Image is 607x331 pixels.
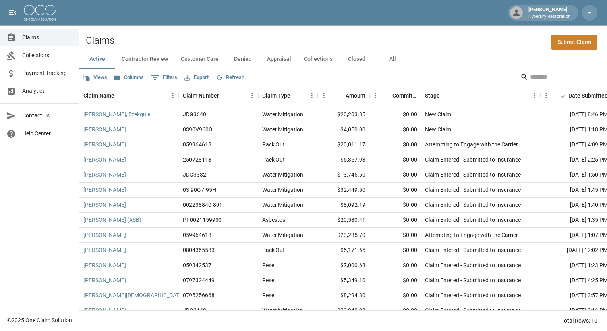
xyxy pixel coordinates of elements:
div: $0.00 [369,303,421,318]
div: 0795256668 [183,291,215,299]
div: 0797324449 [183,276,215,284]
div: Reset [262,261,276,269]
div: Claim Number [179,85,258,107]
a: [PERSON_NAME] [83,231,126,239]
div: $22,940.29 [318,303,369,318]
div: Claim Entered - Submitted to Insurance [425,306,521,314]
div: Claim Entered - Submitted to Insurance [425,276,521,284]
div: Water Mitigation [262,110,303,118]
div: $23,285.70 [318,228,369,243]
div: $5,171.65 [318,243,369,258]
a: [PERSON_NAME], Ezekquiel [83,110,151,118]
div: Asbestos [262,216,285,224]
div: New Claim [425,125,451,133]
a: [PERSON_NAME] [83,261,126,269]
span: Contact Us [22,112,73,120]
div: Stage [421,85,540,107]
button: Customer Care [174,50,225,69]
span: Help Center [22,129,73,138]
p: HyperDry Restoration [528,13,570,20]
div: Claim Entered - Submitted to Insurance [425,246,521,254]
button: Menu [369,90,381,102]
div: $0.00 [369,273,421,288]
div: 03-90G7-95H [183,186,216,194]
div: Water Mitigation [262,306,303,314]
div: $0.00 [369,137,421,152]
div: 059964618 [183,140,211,148]
div: $20,011.17 [318,137,369,152]
div: Water Mitigation [262,125,303,133]
button: Select columns [112,71,146,84]
div: Reset [262,276,276,284]
img: ocs-logo-white-transparent.png [24,5,56,21]
a: [PERSON_NAME] [83,186,126,194]
div: 250728113 [183,156,211,164]
div: $0.00 [369,228,421,243]
div: $0.00 [369,107,421,122]
div: $0.00 [369,122,421,137]
button: Sort [557,90,568,101]
div: 002238840-801 [183,201,222,209]
a: [PERSON_NAME] [83,140,126,148]
div: Pack Out [262,246,285,254]
a: [PERSON_NAME] [83,156,126,164]
button: open drawer [5,5,21,21]
button: Show filters [149,71,179,84]
div: $7,000.68 [318,258,369,273]
div: New Claim [425,110,451,118]
div: $20,203.85 [318,107,369,122]
button: Views [81,71,109,84]
a: [PERSON_NAME] [83,276,126,284]
div: $0.00 [369,183,421,198]
button: Sort [440,90,451,101]
span: Payment Tracking [22,69,73,77]
button: Sort [381,90,392,101]
div: Claim Entered - Submitted to Insurance [425,201,521,209]
span: Claims [22,33,73,42]
div: Water Mitigation [262,201,303,209]
div: Pack Out [262,156,285,164]
button: Sort [334,90,346,101]
div: Claim Entered - Submitted to Insurance [425,171,521,179]
div: Pack Out [262,140,285,148]
div: $8,294.80 [318,288,369,303]
div: Claim Type [258,85,318,107]
a: [PERSON_NAME] [83,306,126,314]
button: Denied [225,50,261,69]
button: All [375,50,410,69]
button: Menu [540,90,552,102]
div: JDG3332 [183,171,206,179]
div: 0390V960G [183,125,213,133]
div: Search [520,71,605,85]
div: $20,580.41 [318,213,369,228]
div: $0.00 [369,213,421,228]
div: $0.00 [369,243,421,258]
div: $13,745.60 [318,167,369,183]
button: Sort [114,90,126,101]
div: $0.00 [369,288,421,303]
button: Closed [339,50,375,69]
div: Claim Entered - Submitted to Insurance [425,261,521,269]
button: Collections [298,50,339,69]
div: Water Mitigation [262,171,303,179]
div: $8,092.19 [318,198,369,213]
a: [PERSON_NAME] [83,246,126,254]
div: $0.00 [369,167,421,183]
span: Collections [22,51,73,60]
div: Water Mitigation [262,231,303,239]
div: $0.00 [369,152,421,167]
div: Committed Amount [392,85,417,107]
div: Claim Entered - Submitted to Insurance [425,186,521,194]
button: Refresh [214,71,246,84]
button: Export [182,71,211,84]
div: Committed Amount [369,85,421,107]
button: Sort [219,90,230,101]
button: Menu [167,90,179,102]
div: Claim Type [262,85,290,107]
a: [PERSON_NAME] (ASB) [83,216,141,224]
div: JDG3143 [183,306,206,314]
div: dynamic tabs [79,50,607,69]
div: $5,357.93 [318,152,369,167]
div: Claim Entered - Submitted to Insurance [425,291,521,299]
button: Contractor Review [115,50,174,69]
